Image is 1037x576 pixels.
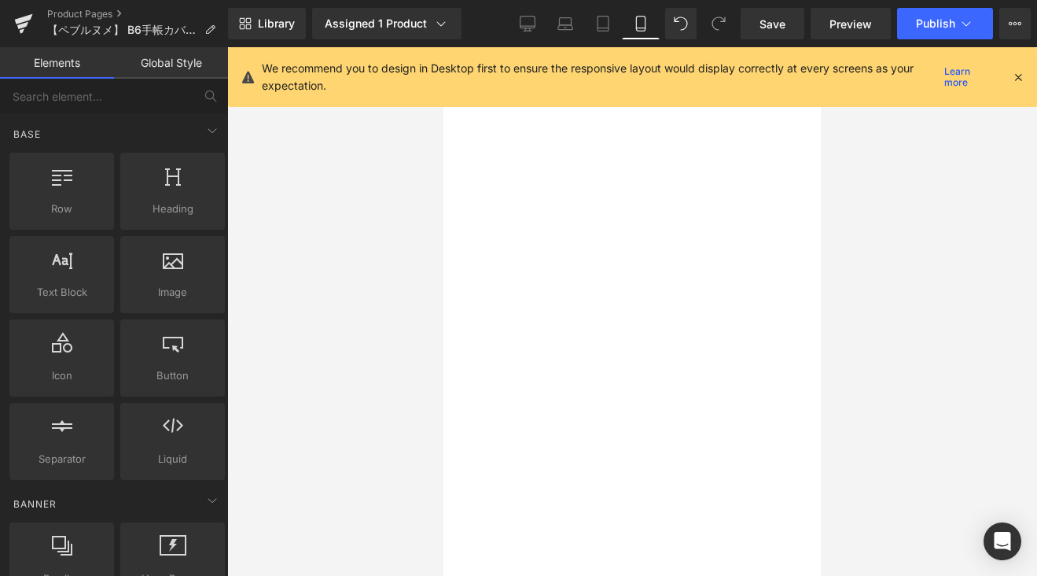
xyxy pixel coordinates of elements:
span: Text Block [14,284,109,301]
a: Mobile [622,8,660,39]
a: Tablet [584,8,622,39]
a: New Library [228,8,306,39]
span: Heading [125,201,220,217]
span: Base [12,127,42,142]
span: Liquid [125,451,220,467]
span: Library [258,17,295,31]
a: Preview [811,8,891,39]
div: Open Intercom Messenger [984,522,1021,560]
span: Row [14,201,109,217]
a: Learn more [938,68,999,87]
span: Icon [14,367,109,384]
span: Separator [14,451,109,467]
a: Product Pages [47,8,228,20]
span: Button [125,367,220,384]
div: Assigned 1 Product [325,16,449,31]
a: Global Style [114,47,228,79]
button: More [999,8,1031,39]
span: Image [125,284,220,301]
span: Publish [916,17,955,30]
p: We recommend you to design in Desktop first to ensure the responsive layout would display correct... [262,60,938,94]
a: Laptop [546,8,584,39]
button: Publish [897,8,993,39]
span: Preview [829,16,872,32]
a: Desktop [509,8,546,39]
span: 【ペブルヌメ】 B6手帳カバーLP [47,24,198,36]
span: Banner [12,497,58,511]
button: Redo [703,8,734,39]
span: Save [759,16,785,32]
button: Undo [665,8,697,39]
